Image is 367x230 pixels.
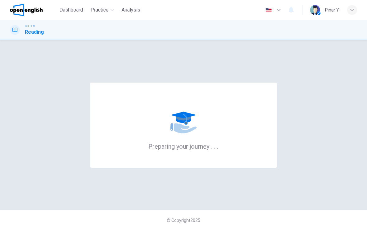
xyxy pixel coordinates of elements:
[167,218,200,223] span: © Copyright 2025
[25,28,44,36] h1: Reading
[213,141,216,151] h6: .
[119,4,143,16] button: Analysis
[59,6,83,14] span: Dashboard
[10,4,57,16] a: OpenEnglish logo
[210,141,212,151] h6: .
[122,6,140,14] span: Analysis
[310,5,320,15] img: Profile picture
[325,6,340,14] div: Pınar Y.
[265,8,272,12] img: en
[91,6,109,14] span: Practice
[10,4,43,16] img: OpenEnglish logo
[216,141,219,151] h6: .
[25,24,35,28] span: TOEFL®
[88,4,117,16] button: Practice
[148,142,219,150] h6: Preparing your journey
[57,4,86,16] button: Dashboard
